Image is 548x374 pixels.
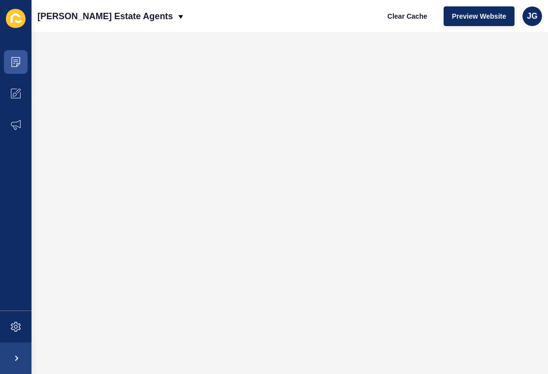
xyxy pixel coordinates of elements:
[452,11,506,21] span: Preview Website
[527,11,537,21] span: JG
[387,11,427,21] span: Clear Cache
[37,4,173,29] p: [PERSON_NAME] Estate Agents
[444,6,515,26] button: Preview Website
[379,6,436,26] button: Clear Cache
